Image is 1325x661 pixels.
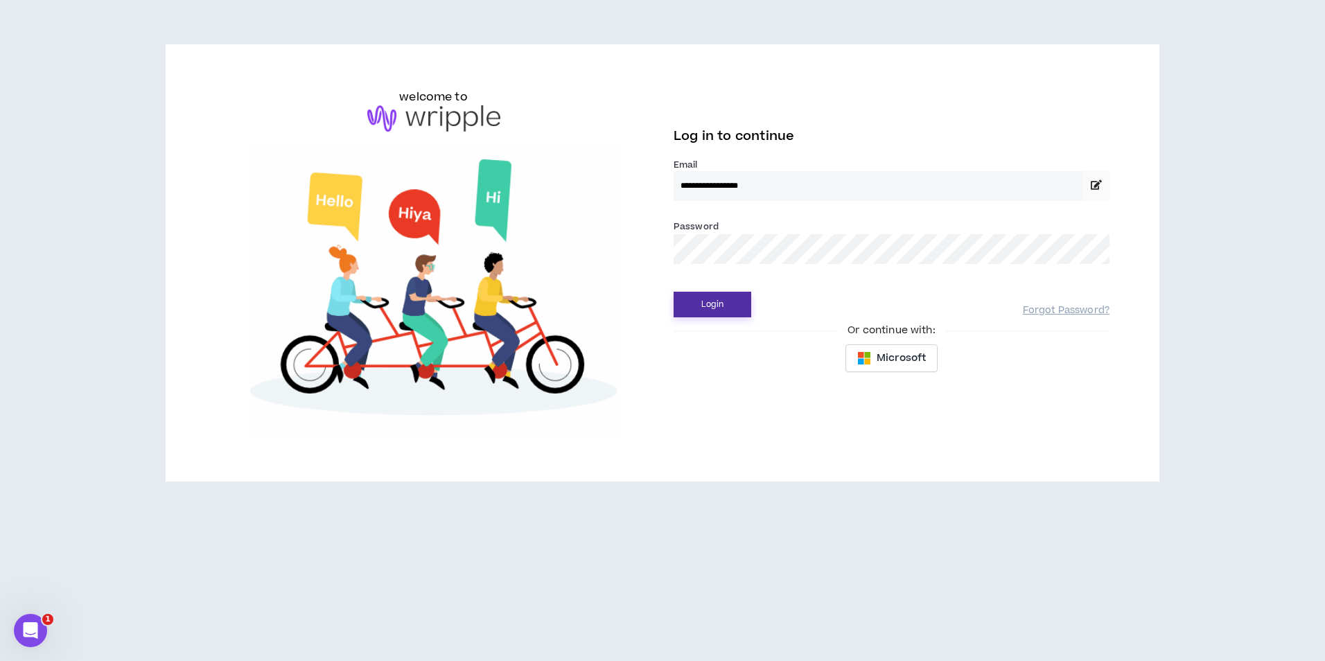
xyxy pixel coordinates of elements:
button: Microsoft [845,344,938,372]
span: Log in to continue [674,127,794,145]
span: 1 [42,614,53,625]
span: Or continue with: [838,323,945,338]
button: Login [674,292,751,317]
a: Forgot Password? [1023,304,1109,317]
span: Microsoft [877,351,926,366]
img: Welcome to Wripple [216,146,651,438]
h6: welcome to [399,89,468,105]
label: Email [674,159,1109,171]
label: Password [674,220,719,233]
img: logo-brand.png [367,105,500,132]
iframe: Intercom live chat [14,614,47,647]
